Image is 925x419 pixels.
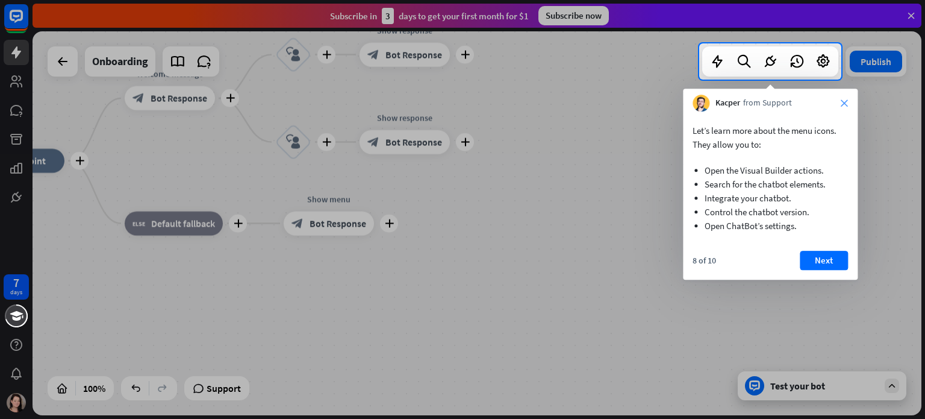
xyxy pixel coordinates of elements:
[34,19,59,29] div: v 4.0.24
[19,31,29,41] img: website_grey.svg
[705,191,836,205] li: Integrate your chatbot.
[705,163,836,177] li: Open the Visual Builder actions.
[743,97,792,109] span: from Support
[705,177,836,191] li: Search for the chatbot elements.
[693,255,716,266] div: 8 of 10
[120,70,129,80] img: tab_keywords_by_traffic_grey.svg
[31,31,132,41] div: Domain: [DOMAIN_NAME]
[705,205,836,219] li: Control the chatbot version.
[841,99,848,107] i: close
[693,124,848,151] p: Let’s learn more about the menu icons. They allow you to:
[46,71,108,79] div: Domain Overview
[10,5,46,41] button: Open LiveChat chat widget
[33,70,42,80] img: tab_domain_overview_orange.svg
[705,219,836,233] li: Open ChatBot’s settings.
[715,97,740,109] span: Kacper
[133,71,203,79] div: Keywords by Traffic
[19,19,29,29] img: logo_orange.svg
[800,251,848,270] button: Next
